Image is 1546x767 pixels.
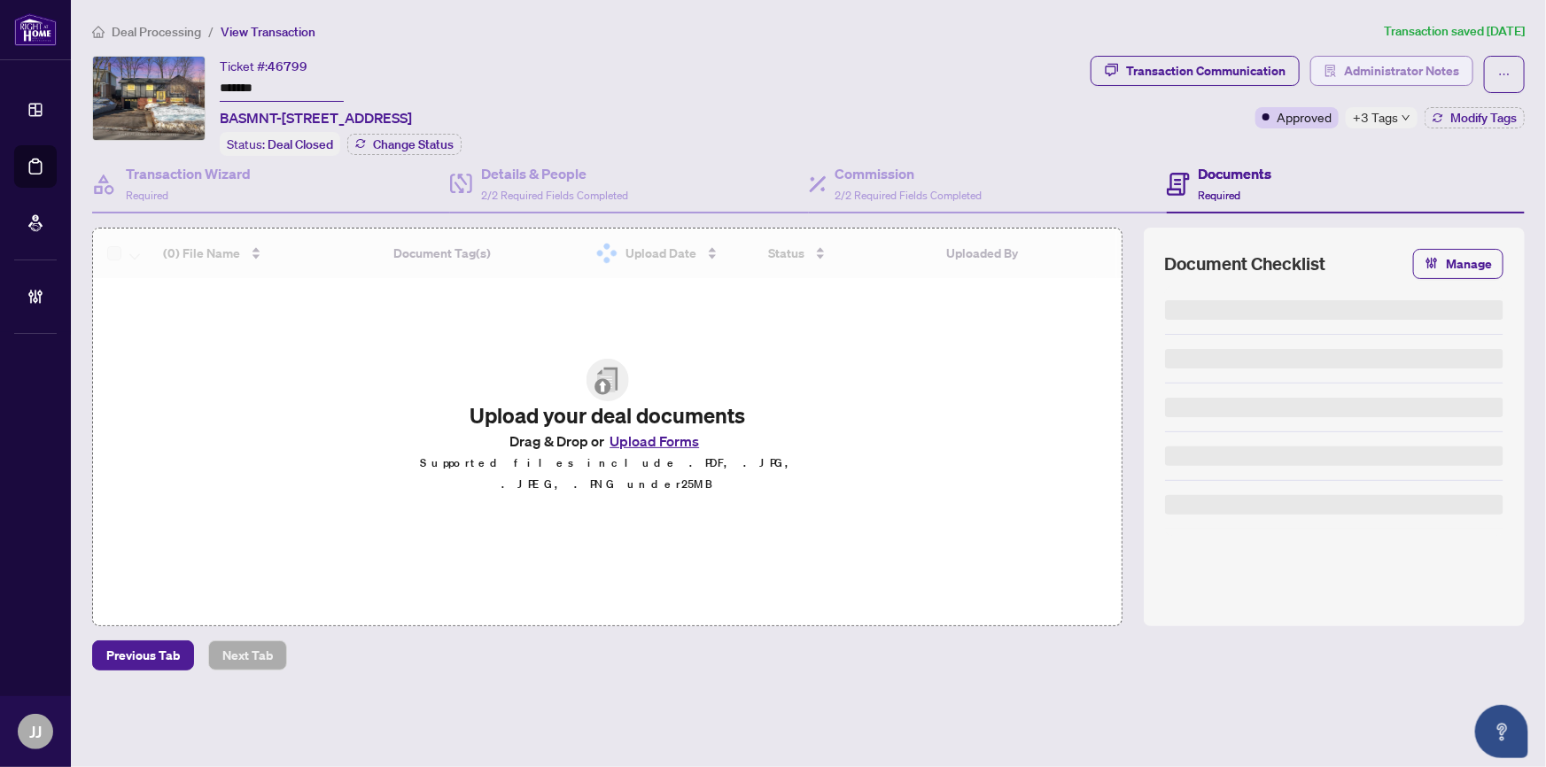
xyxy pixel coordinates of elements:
[385,401,828,430] h2: Upload your deal documents
[1310,56,1473,86] button: Administrator Notes
[220,56,307,76] div: Ticket #:
[586,359,628,401] img: File Upload
[1498,68,1511,81] span: ellipsis
[1413,249,1503,279] button: Manage
[208,21,214,42] li: /
[1344,57,1459,85] span: Administrator Notes
[268,58,307,74] span: 46799
[835,189,983,202] span: 2/2 Required Fields Completed
[1450,112,1517,124] span: Modify Tags
[93,57,205,140] img: IMG-S12238799_1.jpg
[106,641,180,670] span: Previous Tab
[1325,65,1337,77] span: solution
[208,640,287,670] button: Next Tab
[604,430,704,453] button: Upload Forms
[481,189,628,202] span: 2/2 Required Fields Completed
[1475,705,1528,758] button: Open asap
[112,24,201,40] span: Deal Processing
[1199,189,1241,202] span: Required
[371,345,843,509] span: File UploadUpload your deal documentsDrag & Drop orUpload FormsSupported files include .PDF, .JPG...
[1277,107,1332,127] span: Approved
[1425,107,1525,128] button: Modify Tags
[1353,107,1398,128] span: +3 Tags
[1446,250,1492,278] span: Manage
[14,13,57,46] img: logo
[126,189,168,202] span: Required
[220,107,412,128] span: BASMNT-[STREET_ADDRESS]
[1199,163,1272,184] h4: Documents
[220,132,340,156] div: Status:
[1091,56,1300,86] button: Transaction Communication
[481,163,628,184] h4: Details & People
[29,719,42,744] span: JJ
[126,163,251,184] h4: Transaction Wizard
[1165,252,1326,276] span: Document Checklist
[268,136,333,152] span: Deal Closed
[1126,57,1286,85] div: Transaction Communication
[835,163,983,184] h4: Commission
[221,24,315,40] span: View Transaction
[373,138,454,151] span: Change Status
[92,26,105,38] span: home
[92,640,194,670] button: Previous Tab
[385,453,828,495] p: Supported files include .PDF, .JPG, .JPEG, .PNG under 25 MB
[1402,113,1410,122] span: down
[1384,21,1525,42] article: Transaction saved [DATE]
[509,430,704,453] span: Drag & Drop or
[347,134,462,155] button: Change Status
